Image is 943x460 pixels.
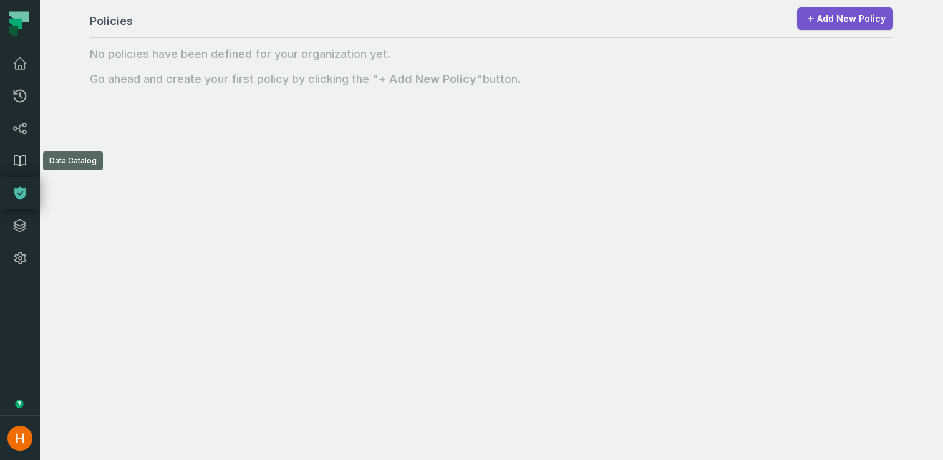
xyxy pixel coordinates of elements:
[372,72,483,85] span: "+ Add New Policy"
[43,151,103,170] div: Data Catalog
[90,12,133,30] h1: Policies
[90,46,893,63] div: No policies have been defined for your organization yet.
[14,398,25,410] div: Tooltip anchor
[90,70,893,88] div: Go ahead and create your first policy by clicking the button.
[7,426,32,451] img: avatar of Hanna Serhiyenkov
[797,7,893,30] a: Add New Policy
